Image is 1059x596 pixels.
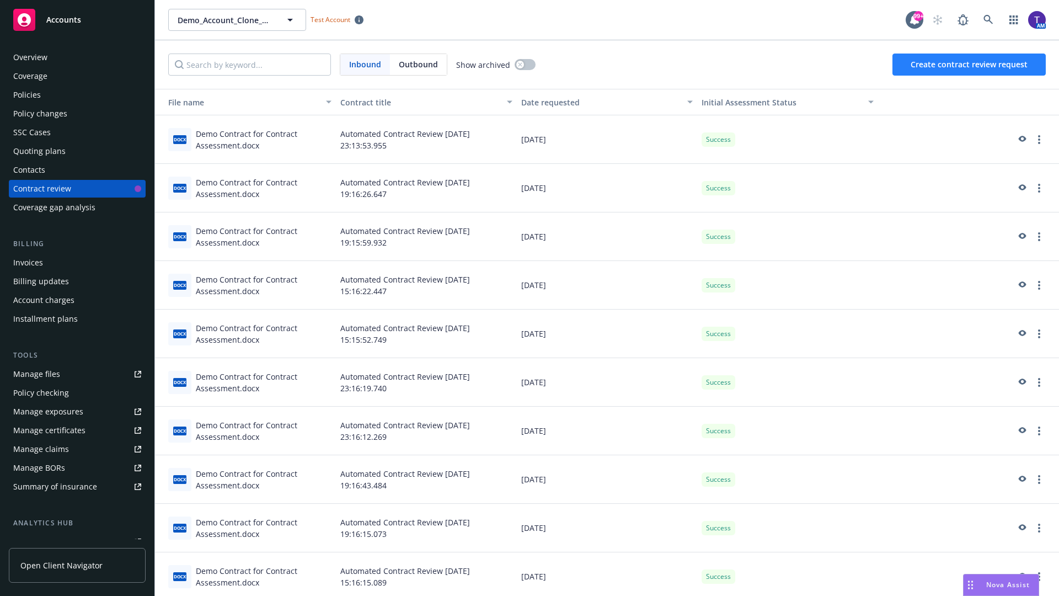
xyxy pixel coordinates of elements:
[1015,570,1028,583] a: preview
[196,371,331,394] div: Demo Contract for Contract Assessment.docx
[173,281,186,289] span: docx
[9,518,146,529] div: Analytics hub
[1015,230,1028,243] a: preview
[706,183,731,193] span: Success
[173,427,186,435] span: docx
[196,177,331,200] div: Demo Contract for Contract Assessment.docx
[702,97,862,108] div: Toggle SortBy
[702,97,796,108] span: Initial Assessment Status
[9,86,146,104] a: Policies
[9,199,146,216] a: Coverage gap analysis
[13,478,97,496] div: Summary of insurance
[168,9,306,31] button: Demo_Account_Clone_QA_CR_Tests_Demo
[1015,279,1028,292] a: preview
[9,124,146,141] a: SSC Cases
[9,533,146,551] a: Loss summary generator
[706,572,731,582] span: Success
[1015,182,1028,195] a: preview
[521,97,681,108] div: Date requested
[1028,11,1046,29] img: photo
[706,523,731,533] span: Success
[168,54,331,76] input: Search by keyword...
[336,504,517,552] div: Automated Contract Review [DATE] 19:16:15.073
[517,455,698,504] div: [DATE]
[159,97,319,108] div: File name
[9,350,146,361] div: Tools
[952,9,974,31] a: Report a Bug
[9,161,146,179] a: Contacts
[964,574,977,595] div: Drag to move
[13,291,74,309] div: Account charges
[517,89,698,115] button: Date requested
[20,560,103,571] span: Open Client Navigator
[13,440,69,458] div: Manage claims
[13,180,71,198] div: Contract review
[46,15,81,24] span: Accounts
[706,475,731,485] span: Success
[9,478,146,496] a: Summary of insurance
[517,358,698,407] div: [DATE]
[173,184,186,192] span: docx
[13,254,43,272] div: Invoices
[1015,521,1028,535] a: preview
[1033,279,1046,292] a: more
[13,86,41,104] div: Policies
[892,54,1046,76] button: Create contract review request
[1033,424,1046,438] a: more
[336,89,517,115] button: Contract title
[173,329,186,338] span: docx
[1033,570,1046,583] a: more
[13,105,67,123] div: Policy changes
[173,378,186,386] span: docx
[336,455,517,504] div: Automated Contract Review [DATE] 19:16:43.484
[9,384,146,402] a: Policy checking
[9,310,146,328] a: Installment plans
[336,164,517,212] div: Automated Contract Review [DATE] 19:16:26.647
[9,238,146,249] div: Billing
[340,97,500,108] div: Contract title
[9,49,146,66] a: Overview
[13,161,45,179] div: Contacts
[911,59,1028,70] span: Create contract review request
[13,67,47,85] div: Coverage
[977,9,999,31] a: Search
[9,422,146,439] a: Manage certificates
[13,124,51,141] div: SSC Cases
[13,49,47,66] div: Overview
[1033,473,1046,486] a: more
[9,365,146,383] a: Manage files
[517,310,698,358] div: [DATE]
[9,4,146,35] a: Accounts
[9,142,146,160] a: Quoting plans
[9,291,146,309] a: Account charges
[173,135,186,143] span: docx
[196,419,331,443] div: Demo Contract for Contract Assessment.docx
[173,232,186,241] span: docx
[336,261,517,310] div: Automated Contract Review [DATE] 15:16:22.447
[517,261,698,310] div: [DATE]
[306,14,368,25] span: Test Account
[1015,376,1028,389] a: preview
[9,105,146,123] a: Policy changes
[986,580,1030,589] span: Nova Assist
[178,14,273,26] span: Demo_Account_Clone_QA_CR_Tests_Demo
[196,322,331,345] div: Demo Contract for Contract Assessment.docx
[9,403,146,421] a: Manage exposures
[9,67,146,85] a: Coverage
[9,180,146,198] a: Contract review
[1033,521,1046,535] a: more
[13,310,78,328] div: Installment plans
[706,377,731,387] span: Success
[927,9,949,31] a: Start snowing
[159,97,319,108] div: Toggle SortBy
[9,254,146,272] a: Invoices
[336,358,517,407] div: Automated Contract Review [DATE] 23:16:19.740
[196,517,331,540] div: Demo Contract for Contract Assessment.docx
[196,468,331,491] div: Demo Contract for Contract Assessment.docx
[13,142,66,160] div: Quoting plans
[173,475,186,483] span: docx
[173,524,186,532] span: docx
[1033,230,1046,243] a: more
[9,440,146,458] a: Manage claims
